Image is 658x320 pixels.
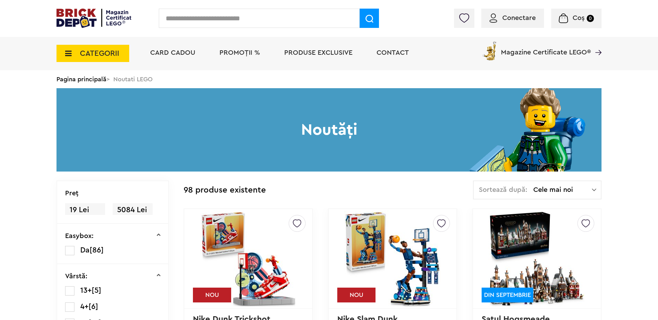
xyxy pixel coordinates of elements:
img: Nike Dunk Trickshot [200,210,297,307]
h1: Noutăți [56,88,602,172]
div: 98 produse existente [184,180,266,200]
div: DIN SEPTEMBRIE [482,288,533,302]
span: 5084 Lei [113,203,153,217]
a: Contact [377,49,409,56]
a: Card Cadou [150,49,195,56]
p: Preţ [65,190,79,197]
span: Da [80,246,90,254]
span: [6] [89,303,98,310]
span: Sortează după: [479,186,527,193]
span: [5] [92,287,101,294]
div: NOU [193,288,231,302]
span: Coș [573,14,585,21]
span: 4+ [80,303,89,310]
span: [86] [90,246,104,254]
span: Cele mai noi [533,186,592,193]
img: Nike Slam Dunk [344,210,441,307]
div: > Noutati LEGO [56,70,602,88]
span: 19 Lei [65,203,105,217]
div: NOU [337,288,376,302]
a: PROMOȚII % [219,49,260,56]
span: Magazine Certificate LEGO® [501,40,591,56]
img: Satul Hogsmeade [489,210,585,307]
p: Easybox: [65,233,94,239]
a: Magazine Certificate LEGO® [591,40,602,47]
a: Pagina principală [56,76,106,82]
span: Conectare [502,14,536,21]
small: 0 [587,15,594,22]
a: Produse exclusive [284,49,352,56]
span: CATEGORII [80,50,119,57]
p: Vârstă: [65,273,88,280]
span: 13+ [80,287,92,294]
a: Conectare [490,14,536,21]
